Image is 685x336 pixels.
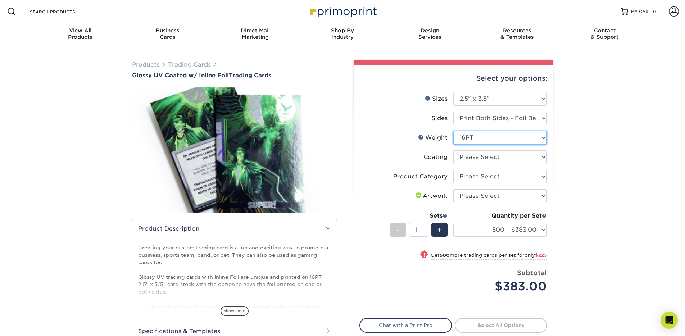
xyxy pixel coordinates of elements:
span: Design [386,27,473,34]
span: show more [221,306,249,316]
h2: Product Description [132,219,337,238]
span: View All [37,27,124,34]
small: Get more trading cards per set for [431,253,547,260]
span: 0 [653,9,656,14]
a: Shop ByIndustry [299,23,386,46]
a: Glossy UV Coated w/ Inline FoilTrading Cards [132,72,337,79]
div: Products [37,27,124,40]
span: - [396,224,400,235]
div: Sizes [425,95,448,103]
div: Services [386,27,473,40]
div: Weight [418,133,448,142]
h1: Trading Cards [132,72,337,79]
input: SEARCH PRODUCTS..... [29,7,99,16]
div: Industry [299,27,386,40]
a: Products [132,61,159,68]
span: + [437,224,442,235]
a: Resources& Templates [473,23,561,46]
span: MY CART [631,9,652,15]
p: Creating your custom trading card is a fun and exciting way to promote a business, sports team, b... [138,244,331,324]
div: & Templates [473,27,561,40]
div: & Support [561,27,648,40]
span: ! [423,251,425,259]
img: Primoprint [307,4,378,19]
div: Select your options: [359,65,547,92]
div: $383.00 [459,278,547,295]
a: Select All Options [455,318,547,332]
div: Sides [431,114,448,123]
div: Coating [423,153,448,162]
span: Business [124,27,212,34]
span: Resources [473,27,561,34]
a: Contact& Support [561,23,648,46]
span: only [525,253,547,258]
div: Sets [390,212,448,220]
div: Marketing [212,27,299,40]
div: Cards [124,27,212,40]
a: Chat with a Print Pro [359,318,452,332]
a: BusinessCards [124,23,212,46]
div: Product Category [393,172,448,181]
span: Contact [561,27,648,34]
span: Direct Mail [212,27,299,34]
div: Artwork [414,192,448,200]
span: Shop By [299,27,386,34]
span: Glossy UV Coated w/ Inline Foil [132,72,229,79]
span: $225 [535,253,547,258]
a: Trading Cards [168,61,211,68]
a: DesignServices [386,23,473,46]
img: Glossy UV Coated w/ Inline Foil 01 [132,80,337,221]
div: Open Intercom Messenger [661,312,678,329]
a: Direct MailMarketing [212,23,299,46]
div: Quantity per Set [453,212,547,220]
strong: Subtotal [517,269,547,277]
a: View AllProducts [37,23,124,46]
iframe: Google Customer Reviews [2,314,61,333]
strong: 500 [440,253,450,258]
